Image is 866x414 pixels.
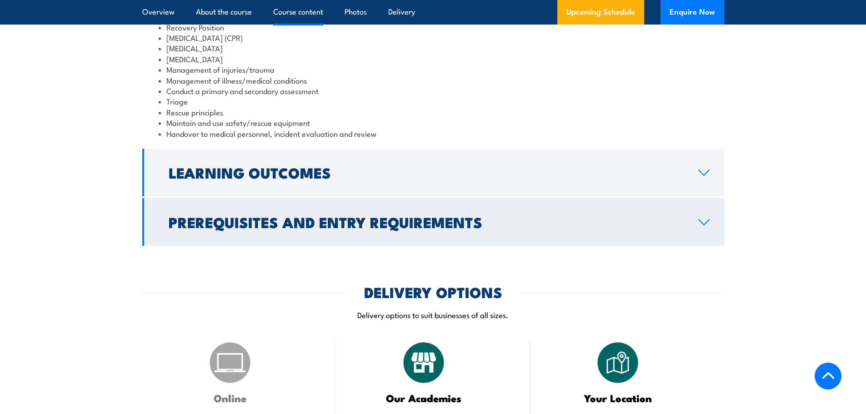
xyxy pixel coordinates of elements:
[159,64,708,75] li: Management of injuries/trauma
[159,107,708,117] li: Rescue principles
[159,22,708,32] li: Recovery Position
[142,198,724,246] a: Prerequisites and Entry Requirements
[159,117,708,128] li: Maintain and use safety/rescue equipment
[159,43,708,53] li: [MEDICAL_DATA]
[142,309,724,320] p: Delivery options to suit businesses of all sizes.
[165,393,295,403] h3: Online
[169,215,684,228] h2: Prerequisites and Entry Requirements
[159,96,708,106] li: Triage
[142,149,724,196] a: Learning Outcomes
[364,285,502,298] h2: DELIVERY OPTIONS
[359,393,489,403] h3: Our Academies
[553,393,683,403] h3: Your Location
[159,85,708,96] li: Conduct a primary and secondary assessment
[159,32,708,43] li: [MEDICAL_DATA] (CPR)
[169,166,684,179] h2: Learning Outcomes
[159,54,708,64] li: [MEDICAL_DATA]
[159,128,708,139] li: Handover to medical personnel, incident evaluation and review
[159,75,708,85] li: Management of illness/medical conditions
